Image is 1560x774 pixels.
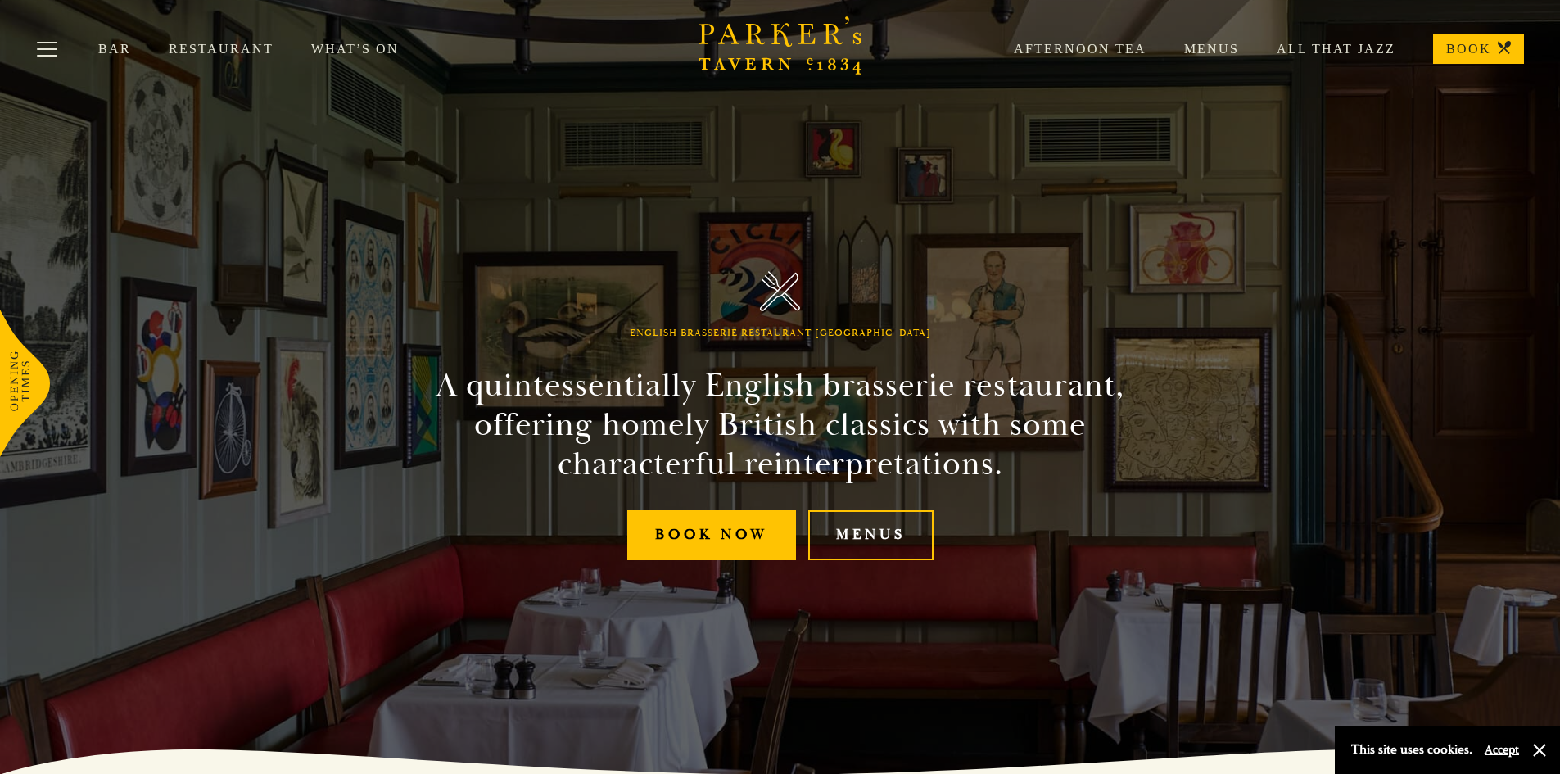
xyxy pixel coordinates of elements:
a: Book Now [627,510,796,560]
h1: English Brasserie Restaurant [GEOGRAPHIC_DATA] [630,328,931,339]
img: Parker's Tavern Brasserie Cambridge [760,271,800,311]
p: This site uses cookies. [1351,738,1472,762]
button: Accept [1485,742,1519,758]
h2: A quintessentially English brasserie restaurant, offering homely British classics with some chara... [407,366,1154,484]
a: Menus [808,510,934,560]
button: Close and accept [1531,742,1548,758]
